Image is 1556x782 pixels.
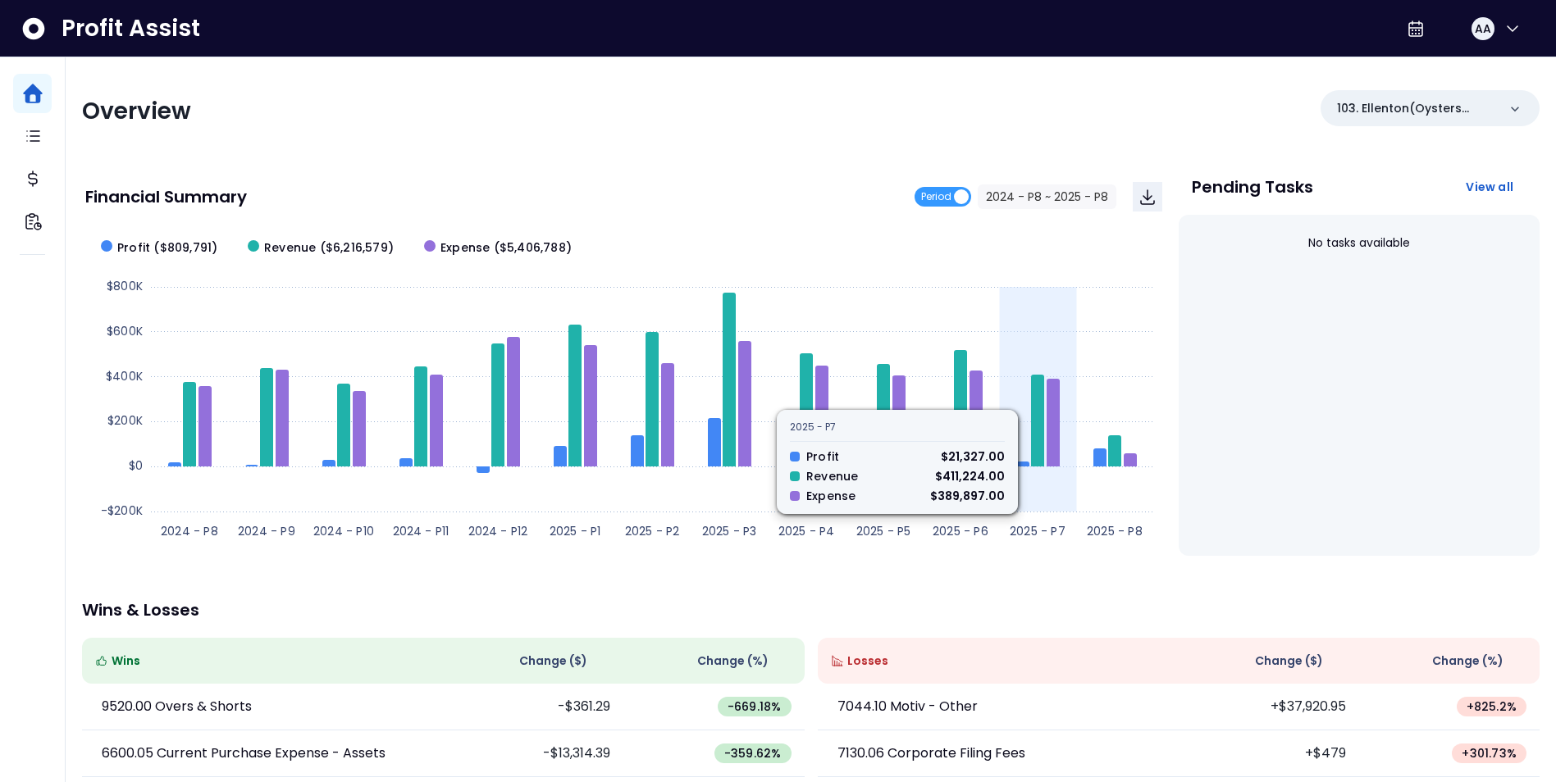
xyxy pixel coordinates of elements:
text: 2025 - P5 [856,523,911,539]
span: Profit ($809,791) [117,239,217,257]
text: $600K [107,323,143,339]
text: $0 [129,457,143,474]
span: Overview [82,95,191,127]
p: Financial Summary [85,189,247,205]
div: No tasks available [1192,221,1526,265]
text: 2025 - P2 [625,523,680,539]
text: 2024 - P12 [468,523,528,539]
td: +$37,920.95 [1179,684,1359,730]
span: Revenue ($6,216,579) [264,239,394,257]
span: -359.62 % [724,745,782,762]
p: Pending Tasks [1192,179,1313,195]
span: Change ( $ ) [1255,652,1323,670]
text: 2024 - P11 [393,523,449,539]
td: -$13,314.39 [443,730,623,777]
p: 9520.00 Overs & Shorts [102,697,252,716]
span: Change (%) [697,652,769,670]
p: 6600.05 Current Purchase Expense - Assets [102,743,386,763]
text: 2025 - P7 [1010,523,1065,539]
text: 2025 - P3 [702,523,757,539]
span: AA [1475,20,1491,37]
p: 7044.10 Motiv - Other [837,697,978,716]
text: 2025 - P1 [550,523,601,539]
span: Period [921,187,951,207]
text: $400K [106,368,143,384]
text: 2024 - P10 [313,523,374,539]
button: View all [1453,172,1526,202]
text: 2024 - P9 [238,523,295,539]
p: Wins & Losses [82,602,1540,618]
td: -$361.29 [443,684,623,730]
text: 2025 - P4 [778,523,835,539]
button: Download [1133,182,1162,211]
span: Expense ($5,406,788) [440,239,572,257]
span: Wins [112,652,140,670]
span: -669.18 % [728,698,782,715]
text: $200K [107,412,143,429]
text: $800K [107,278,143,294]
button: 2024 - P8 ~ 2025 - P8 [978,184,1116,209]
span: View all [1466,179,1513,195]
text: 2024 - P8 [161,523,218,539]
text: 2025 - P8 [1087,523,1143,539]
text: 2025 - P6 [933,523,988,539]
span: + 825.2 % [1467,698,1517,715]
span: Change (%) [1432,652,1504,670]
span: Change ( $ ) [519,652,587,670]
p: 7130.06 Corporate Filing Fees [837,743,1025,763]
text: -$200K [101,502,143,519]
span: + 301.73 % [1462,745,1517,762]
span: Losses [847,652,888,670]
p: 103. Ellenton(Oysters Rock) [1337,100,1497,117]
span: Profit Assist [62,14,200,43]
td: +$479 [1179,730,1359,777]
